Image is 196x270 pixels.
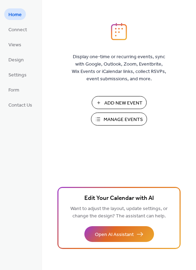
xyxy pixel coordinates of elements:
span: Design [8,56,24,64]
span: Open AI Assistant [95,231,134,238]
a: Contact Us [4,99,36,110]
span: Home [8,11,22,19]
button: Manage Events [91,113,147,126]
button: Add New Event [92,96,147,109]
a: Home [4,8,26,20]
span: Display one-time or recurring events, sync with Google, Outlook, Zoom, Eventbrite, Wix Events or ... [72,53,166,83]
a: Form [4,84,23,95]
span: Settings [8,72,27,79]
span: Want to adjust the layout, update settings, or change the design? The assistant can help. [70,204,168,221]
span: Contact Us [8,102,32,109]
span: Form [8,87,19,94]
span: Connect [8,26,27,34]
button: Open AI Assistant [84,226,154,242]
a: Design [4,54,28,65]
span: Edit Your Calendar with AI [84,194,154,203]
a: Views [4,39,26,50]
span: Add New Event [104,100,142,107]
a: Connect [4,23,31,35]
img: logo_icon.svg [111,23,127,40]
span: Views [8,41,21,49]
span: Manage Events [104,116,143,123]
a: Settings [4,69,31,80]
